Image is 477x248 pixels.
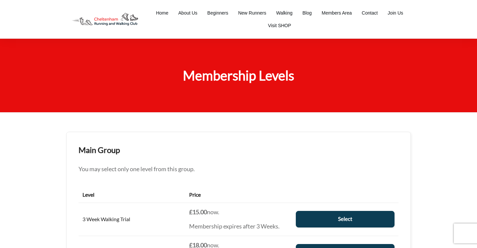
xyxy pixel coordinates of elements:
a: Beginners [207,8,228,18]
a: Blog [302,8,312,18]
p: now. [189,207,288,218]
a: Home [156,8,168,18]
span: Membership Levels [183,68,294,83]
img: Decathlon [66,8,143,30]
th: Level [79,187,185,203]
p: Membership expires after 3 Weeks. [189,221,288,232]
strong: £15.00 [189,208,207,216]
a: Join Us [388,8,403,18]
a: Walking [276,8,292,18]
a: Select the 3 Week Walking Trial membership level [296,211,395,227]
th: 3 Week Walking Trial [79,203,185,236]
th: Price [185,187,292,203]
a: About Us [178,8,197,18]
a: Contact [362,8,378,18]
a: Visit SHOP [268,21,291,30]
a: New Runners [238,8,266,18]
a: Members Area [322,8,352,18]
h2: Main Group [67,132,410,156]
p: You may select only one level from this group. [79,164,398,174]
